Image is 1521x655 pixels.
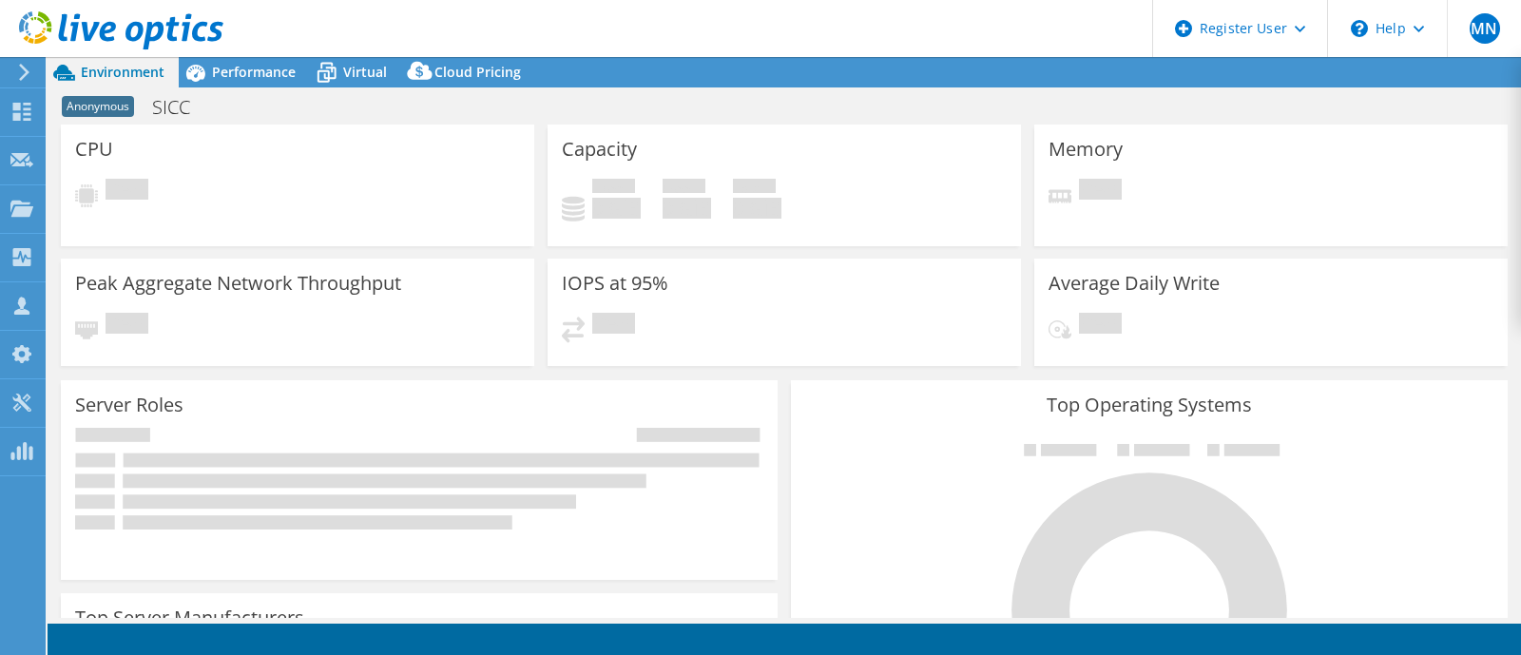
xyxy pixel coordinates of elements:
h3: Top Operating Systems [805,395,1493,415]
span: Pending [1079,313,1122,338]
span: Environment [81,63,164,81]
h4: 0 GiB [733,198,781,219]
span: Anonymous [62,96,134,117]
h3: Server Roles [75,395,183,415]
h3: Memory [1049,139,1123,160]
h1: SICC [144,97,220,118]
svg: \n [1351,20,1368,37]
span: MN [1470,13,1500,44]
h3: IOPS at 95% [562,273,668,294]
h4: 0 GiB [663,198,711,219]
span: Pending [106,179,148,204]
span: Pending [106,313,148,338]
span: Cloud Pricing [434,63,521,81]
h3: Average Daily Write [1049,273,1220,294]
span: Pending [592,313,635,338]
h3: Peak Aggregate Network Throughput [75,273,401,294]
h3: Top Server Manufacturers [75,607,304,628]
span: Free [663,179,705,198]
span: Total [733,179,776,198]
h3: Capacity [562,139,637,160]
span: Used [592,179,635,198]
h4: 0 GiB [592,198,641,219]
span: Pending [1079,179,1122,204]
span: Performance [212,63,296,81]
span: Virtual [343,63,387,81]
h3: CPU [75,139,113,160]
